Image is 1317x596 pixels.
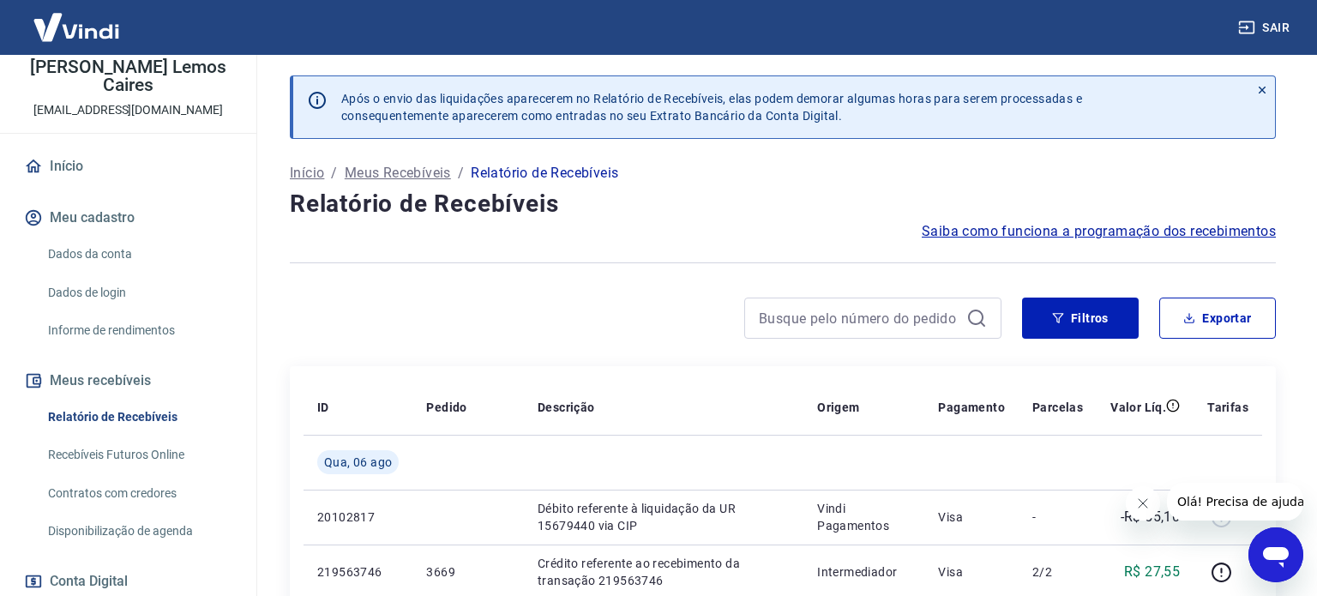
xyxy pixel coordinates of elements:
[21,147,236,185] a: Início
[21,199,236,237] button: Meu cadastro
[21,1,132,53] img: Vindi
[1248,527,1303,582] iframe: Botão para abrir a janela de mensagens
[538,399,595,416] p: Descrição
[41,514,236,549] a: Disponibilização de agenda
[41,400,236,435] a: Relatório de Recebíveis
[41,313,236,348] a: Informe de rendimentos
[538,555,790,589] p: Crédito referente ao recebimento da transação 219563746
[426,563,510,581] p: 3669
[317,509,399,526] p: 20102817
[458,163,464,184] p: /
[938,399,1005,416] p: Pagamento
[341,90,1082,124] p: Após o envio das liquidações aparecerem no Relatório de Recebíveis, elas podem demorar algumas ho...
[317,563,399,581] p: 219563746
[1032,563,1083,581] p: 2/2
[324,454,392,471] span: Qua, 06 ago
[1167,483,1303,521] iframe: Mensagem da empresa
[33,101,223,119] p: [EMAIL_ADDRESS][DOMAIN_NAME]
[471,163,618,184] p: Relatório de Recebíveis
[817,563,911,581] p: Intermediador
[290,187,1276,221] h4: Relatório de Recebíveis
[1126,486,1160,521] iframe: Fechar mensagem
[1110,399,1166,416] p: Valor Líq.
[817,399,859,416] p: Origem
[1235,12,1296,44] button: Sair
[14,58,243,94] p: [PERSON_NAME] Lemos Caires
[1032,509,1083,526] p: -
[938,509,1005,526] p: Visa
[41,237,236,272] a: Dados da conta
[922,221,1276,242] a: Saiba como funciona a programação dos recebimentos
[759,305,959,331] input: Busque pelo número do pedido
[938,563,1005,581] p: Visa
[10,12,144,26] span: Olá! Precisa de ajuda?
[345,163,451,184] a: Meus Recebíveis
[538,500,790,534] p: Débito referente à liquidação da UR 15679440 via CIP
[21,362,236,400] button: Meus recebíveis
[290,163,324,184] a: Início
[1032,399,1083,416] p: Parcelas
[1159,298,1276,339] button: Exportar
[1022,298,1139,339] button: Filtros
[1121,507,1181,527] p: -R$ 55,10
[1124,562,1180,582] p: R$ 27,55
[1207,399,1248,416] p: Tarifas
[817,500,911,534] p: Vindi Pagamentos
[317,399,329,416] p: ID
[41,476,236,511] a: Contratos com credores
[426,399,466,416] p: Pedido
[331,163,337,184] p: /
[41,275,236,310] a: Dados de login
[41,437,236,473] a: Recebíveis Futuros Online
